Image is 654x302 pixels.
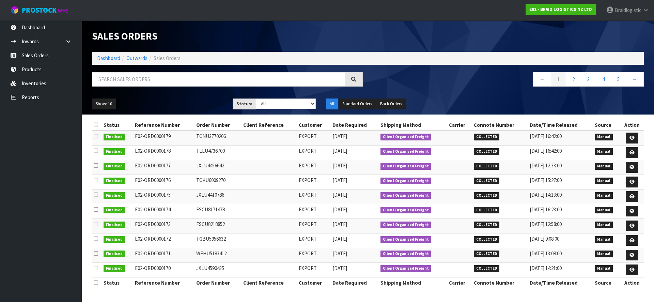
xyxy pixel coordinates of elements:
td: TLLU4736700 [194,146,242,160]
span: COLLECTED [474,236,499,243]
td: EXPORT [297,218,331,233]
button: Back Orders [376,99,406,109]
span: [DATE] 9:08:00 [530,236,559,242]
td: FSCU8171478 [194,204,242,218]
a: 1 [551,72,566,87]
th: Source [593,277,620,288]
span: COLLECTED [474,207,499,214]
span: Manual [595,178,613,184]
span: COLLECTED [474,178,499,184]
a: 2 [566,72,581,87]
th: Connote Number [472,120,528,131]
td: EXPORT [297,204,331,218]
nav: Page navigation [373,72,644,89]
td: E02-ORD0000170 [133,262,194,277]
td: JXLU4456642 [194,160,242,175]
span: Finalised [104,207,125,214]
th: Client Reference [242,277,297,288]
td: E02-ORD0000175 [133,190,194,204]
span: [DATE] [332,177,347,183]
span: Braidlogistic [615,7,641,13]
th: Customer [297,120,331,131]
span: Manual [595,163,613,170]
span: COLLECTED [474,192,499,199]
span: [DATE] [332,133,347,139]
span: Client Organised Freight [380,134,431,140]
span: [DATE] 15:27:00 [530,177,562,183]
th: Carrier [447,277,472,288]
span: Finalised [104,192,125,199]
span: COLLECTED [474,163,499,170]
span: Finalised [104,178,125,184]
th: Source [593,120,620,131]
span: [DATE] [332,221,347,227]
td: TCNU3770206 [194,131,242,145]
a: 4 [596,72,611,87]
td: E02-ORD0000173 [133,218,194,233]
th: Status [102,277,133,288]
td: E02-ORD0000174 [133,204,194,218]
span: Manual [595,251,613,257]
th: Connote Number [472,277,528,288]
span: [DATE] [332,206,347,213]
span: [DATE] 14:13:00 [530,192,562,198]
th: Carrier [447,120,472,131]
span: COLLECTED [474,134,499,140]
th: Action [620,277,644,288]
th: Date/Time Released [528,277,593,288]
span: [DATE] 16:42:00 [530,148,562,154]
span: [DATE] 13:08:00 [530,250,562,257]
span: Finalised [104,134,125,140]
a: ← [533,72,551,87]
span: Client Organised Freight [380,148,431,155]
span: Client Organised Freight [380,163,431,170]
td: TCKU6009270 [194,175,242,190]
span: Client Organised Freight [380,192,431,199]
th: Customer [297,277,331,288]
span: Finalised [104,148,125,155]
span: [DATE] [332,250,347,257]
input: Search sales orders [92,72,345,87]
td: E02-ORD0000177 [133,160,194,175]
span: [DATE] 16:23:00 [530,206,562,213]
td: E02-ORD0000179 [133,131,194,145]
td: JXLU4590435 [194,262,242,277]
td: E02-ORD0000176 [133,175,194,190]
th: Order Number [194,277,242,288]
th: Shipping Method [379,120,447,131]
span: [DATE] [332,265,347,271]
span: Manual [595,222,613,228]
td: TGBU5956632 [194,233,242,248]
span: Finalised [104,265,125,272]
th: Reference Number [133,120,194,131]
img: cube-alt.png [10,6,19,14]
td: WFHU5183412 [194,248,242,262]
span: Client Organised Freight [380,236,431,243]
th: Status [102,120,133,131]
td: EXPORT [297,146,331,160]
span: Client Organised Freight [380,265,431,272]
strong: E02 - BRAID LOGISTICS NZ LTD [529,6,592,12]
td: E02-ORD0000178 [133,146,194,160]
span: [DATE] 12:33:00 [530,162,562,169]
button: Standard Orders [339,99,376,109]
span: [DATE] [332,236,347,242]
a: Outwards [126,55,147,61]
th: Date/Time Released [528,120,593,131]
a: → [626,72,644,87]
span: [DATE] 16:42:00 [530,133,562,139]
th: Action [620,120,644,131]
a: 5 [611,72,626,87]
td: E02-ORD0000172 [133,233,194,248]
th: Order Number [194,120,242,131]
span: Manual [595,207,613,214]
td: EXPORT [297,248,331,262]
span: Client Organised Freight [380,207,431,214]
td: EXPORT [297,160,331,175]
td: EXPORT [297,131,331,145]
span: Client Organised Freight [380,251,431,257]
span: COLLECTED [474,148,499,155]
td: EXPORT [297,175,331,190]
span: Manual [595,265,613,272]
small: WMS [58,7,68,14]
